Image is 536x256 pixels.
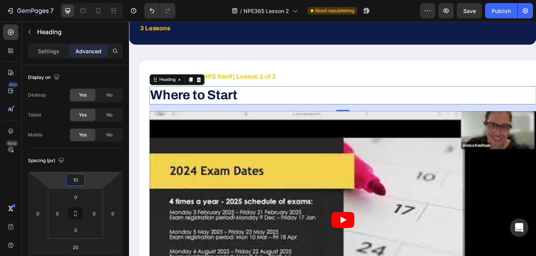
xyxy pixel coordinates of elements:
p: Advanced [75,47,101,55]
div: Spacing (px) [28,156,66,166]
span: Yes [79,112,87,118]
span: / [240,7,242,15]
div: 450 [7,82,18,88]
div: Beta [6,140,18,146]
button: Publish [485,3,517,18]
span: NPE365 Lesson 2 [243,7,289,15]
input: 0px [68,224,83,236]
input: 0 [32,208,44,219]
div: Desktop [28,92,46,98]
p: Settings [38,47,59,55]
div: Tablet [28,112,41,118]
div: Open Intercom Messenger [510,218,528,237]
input: 0 [107,208,119,219]
button: 7 [3,3,57,18]
p: 7 [50,6,54,15]
span: No [106,131,113,138]
input: 0px [68,191,83,203]
input: 0px [88,208,100,219]
span: Need republishing [315,7,354,14]
div: Mobile [28,131,42,138]
input: 0px [52,208,63,219]
span: No [106,92,113,98]
span: Yes [79,131,87,138]
button: Play [228,215,254,233]
div: Undo/Redo [144,3,175,18]
input: 10 [68,174,83,185]
iframe: Design area [129,21,536,256]
div: Publish [492,7,511,15]
span: Yes [79,92,87,98]
span: Save [463,8,476,14]
span: No [106,112,113,118]
button: Save [457,3,482,18]
div: Display on [28,72,61,83]
input: 20 [68,241,83,253]
p: Heading [37,27,120,36]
